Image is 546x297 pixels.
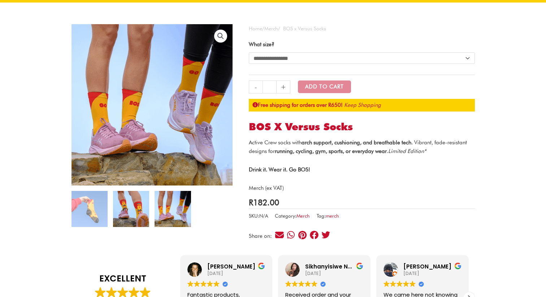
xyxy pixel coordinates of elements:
img: bos x versus socks [71,191,108,227]
span: SKU: [249,211,268,220]
p: Merch (ex VAT) [249,184,475,193]
span: Tag: [317,211,339,220]
a: Merch [264,26,278,31]
img: Google [213,281,220,287]
strong: EXCELLENT [79,272,167,285]
img: Google [258,262,265,270]
a: merch [326,213,339,219]
a: - [249,80,263,93]
img: Google [194,281,200,287]
img: Google [356,262,363,270]
strong: arch support, cushioning, and breathable tech [302,139,411,146]
img: Google [298,281,304,287]
div: Share on whatsapp [286,230,296,240]
img: Google [187,281,194,287]
img: Google [305,281,311,287]
nav: Breadcrumb [249,24,475,33]
div: [PERSON_NAME] [207,263,265,270]
h1: BOS x Versus Socks [249,121,475,133]
img: bos x versus socks [113,191,149,227]
img: Google [311,281,317,287]
img: Google [454,262,461,270]
div: Share on facebook [309,230,319,240]
img: Google [207,281,213,287]
strong: Drink it. Wear it. Go BOS! [249,166,310,173]
label: What size? [249,41,274,48]
input: Product quantity [263,80,277,93]
strong: Free shipping for orders over R650! [252,102,343,108]
strong: running, cycling, gym, sports, or everyday wear [275,148,387,154]
div: Share on email [274,230,284,240]
a: Home [249,26,262,31]
div: [DATE] [403,270,461,277]
div: Share on pinterest [298,230,307,240]
span: Active Crew socks with . Vibrant, fade-resistant designs for . [249,139,467,155]
div: [DATE] [305,270,363,277]
bdi: 182.00 [249,197,279,207]
img: bos x versus socks [155,191,191,227]
img: Sikhanyisiwe Ndebele profile picture [285,262,300,277]
img: Google [396,281,403,287]
a: Keep Shopping [344,102,381,108]
img: Google [292,281,298,287]
div: Sikhanyisiwe Ndebele [305,263,363,270]
span: Category: [275,211,310,220]
img: Google [200,281,207,287]
img: Google [409,281,416,287]
div: Share on: [249,233,274,239]
div: [DATE] [207,270,265,277]
img: Google [403,281,409,287]
span: N/A [259,213,268,219]
img: Google [390,281,396,287]
img: Simpson T. profile picture [383,262,398,277]
em: Limited Edition* [388,148,426,154]
img: Lauren Berrington profile picture [187,262,202,277]
a: + [277,80,290,93]
div: [PERSON_NAME] [403,263,461,270]
div: Share on twitter [321,230,330,240]
span: R [249,197,253,207]
a: Merch [296,213,310,219]
img: Google [383,281,390,287]
a: View full-screen image gallery [214,30,227,43]
button: Add to Cart [298,80,351,93]
img: Google [285,281,291,287]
